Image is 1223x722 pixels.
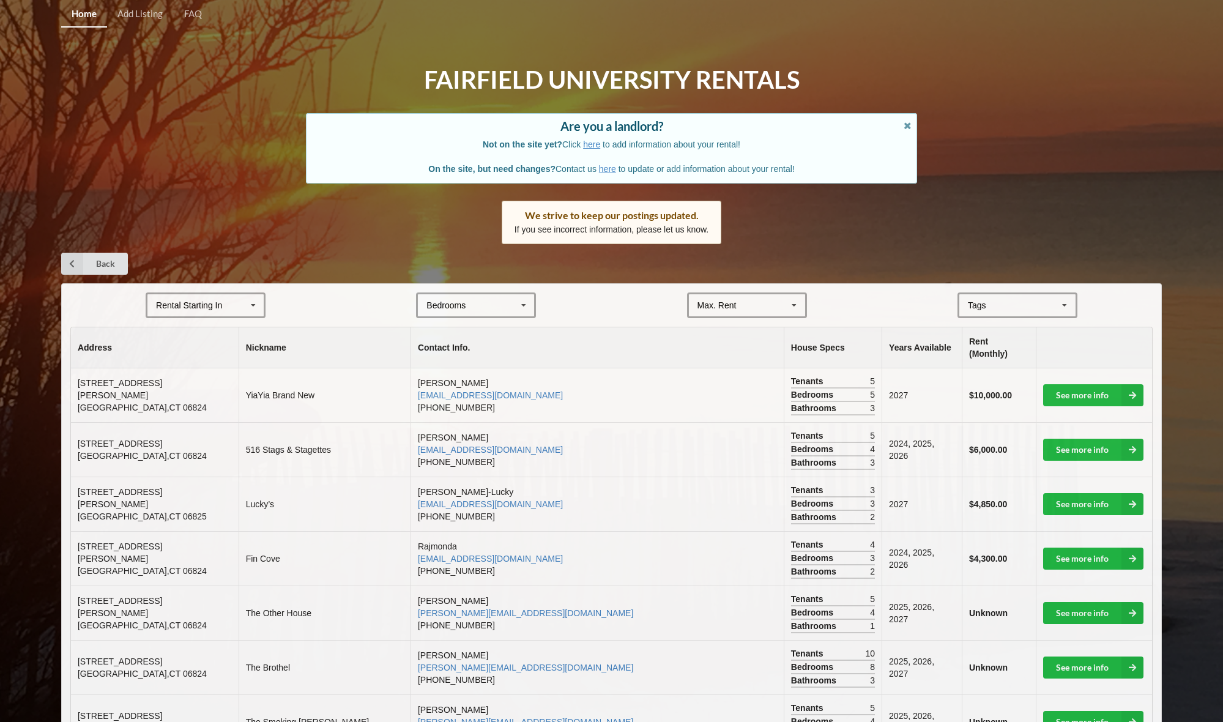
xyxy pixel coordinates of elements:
[156,301,222,310] div: Rental Starting In
[61,1,107,28] a: Home
[78,403,207,412] span: [GEOGRAPHIC_DATA] , CT 06824
[791,389,836,401] span: Bedrooms
[791,456,839,469] span: Bathrooms
[418,608,633,618] a: [PERSON_NAME][EMAIL_ADDRESS][DOMAIN_NAME]
[239,531,411,586] td: Fin Cove
[483,140,740,149] span: Click to add information about your rental!
[411,422,784,477] td: [PERSON_NAME] [PHONE_NUMBER]
[882,531,962,586] td: 2024, 2025, 2026
[1043,384,1143,406] a: See more info
[418,554,563,564] a: [EMAIL_ADDRESS][DOMAIN_NAME]
[870,661,875,673] span: 8
[791,443,836,455] span: Bedrooms
[870,430,875,442] span: 5
[583,140,600,149] a: here
[78,439,162,448] span: [STREET_ADDRESS]
[78,378,162,400] span: [STREET_ADDRESS][PERSON_NAME]
[791,552,836,564] span: Bedrooms
[239,422,411,477] td: 516 Stags & Stagettes
[411,368,784,422] td: [PERSON_NAME] [PHONE_NUMBER]
[1043,602,1143,624] a: See more info
[78,711,162,721] span: [STREET_ADDRESS]
[411,586,784,640] td: [PERSON_NAME] [PHONE_NUMBER]
[424,64,800,95] h1: Fairfield University Rentals
[870,674,875,687] span: 3
[78,566,207,576] span: [GEOGRAPHIC_DATA] , CT 06824
[969,608,1008,618] b: Unknown
[239,327,411,368] th: Nickname
[483,140,562,149] b: Not on the site yet?
[418,663,633,672] a: [PERSON_NAME][EMAIL_ADDRESS][DOMAIN_NAME]
[1043,439,1143,461] a: See more info
[882,586,962,640] td: 2025, 2026, 2027
[791,538,827,551] span: Tenants
[962,327,1036,368] th: Rent (Monthly)
[791,593,827,605] span: Tenants
[866,647,875,660] span: 10
[1043,657,1143,679] a: See more info
[870,702,875,714] span: 5
[969,663,1008,672] b: Unknown
[411,327,784,368] th: Contact Info.
[791,661,836,673] span: Bedrooms
[418,390,563,400] a: [EMAIL_ADDRESS][DOMAIN_NAME]
[882,327,962,368] th: Years Available
[791,565,839,578] span: Bathrooms
[870,443,875,455] span: 4
[418,499,563,509] a: [EMAIL_ADDRESS][DOMAIN_NAME]
[791,375,827,387] span: Tenants
[697,301,737,310] div: Max. Rent
[882,477,962,531] td: 2027
[870,606,875,619] span: 4
[78,620,207,630] span: [GEOGRAPHIC_DATA] , CT 06824
[870,497,875,510] span: 3
[791,606,836,619] span: Bedrooms
[107,1,173,28] a: Add Listing
[791,674,839,687] span: Bathrooms
[426,301,466,310] div: Bedrooms
[174,1,212,28] a: FAQ
[791,620,839,632] span: Bathrooms
[78,541,162,564] span: [STREET_ADDRESS][PERSON_NAME]
[882,368,962,422] td: 2027
[870,552,875,564] span: 3
[791,497,836,510] span: Bedrooms
[969,554,1007,564] b: $4,300.00
[71,327,239,368] th: Address
[239,477,411,531] td: Lucky’s
[791,430,827,442] span: Tenants
[418,445,563,455] a: [EMAIL_ADDRESS][DOMAIN_NAME]
[969,390,1012,400] b: $10,000.00
[791,511,839,523] span: Bathrooms
[791,484,827,496] span: Tenants
[870,538,875,551] span: 4
[791,402,839,414] span: Bathrooms
[969,445,1007,455] b: $6,000.00
[411,477,784,531] td: [PERSON_NAME]-Lucky [PHONE_NUMBER]
[599,164,616,174] a: here
[428,164,794,174] span: Contact us to update or add information about your rental!
[870,593,875,605] span: 5
[870,375,875,387] span: 5
[515,223,709,236] p: If you see incorrect information, please let us know.
[515,209,709,221] div: We strive to keep our postings updated.
[239,368,411,422] td: YiaYia Brand New
[784,327,882,368] th: House Specs
[1043,493,1143,515] a: See more info
[791,702,827,714] span: Tenants
[870,456,875,469] span: 3
[239,640,411,694] td: The Brothel
[61,253,128,275] a: Back
[239,586,411,640] td: The Other House
[78,669,207,679] span: [GEOGRAPHIC_DATA] , CT 06824
[969,499,1007,509] b: $4,850.00
[882,422,962,477] td: 2024, 2025, 2026
[870,484,875,496] span: 3
[78,451,207,461] span: [GEOGRAPHIC_DATA] , CT 06824
[870,511,875,523] span: 2
[870,565,875,578] span: 2
[411,640,784,694] td: [PERSON_NAME] [PHONE_NUMBER]
[411,531,784,586] td: Rajmonda [PHONE_NUMBER]
[882,640,962,694] td: 2025, 2026, 2027
[870,402,875,414] span: 3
